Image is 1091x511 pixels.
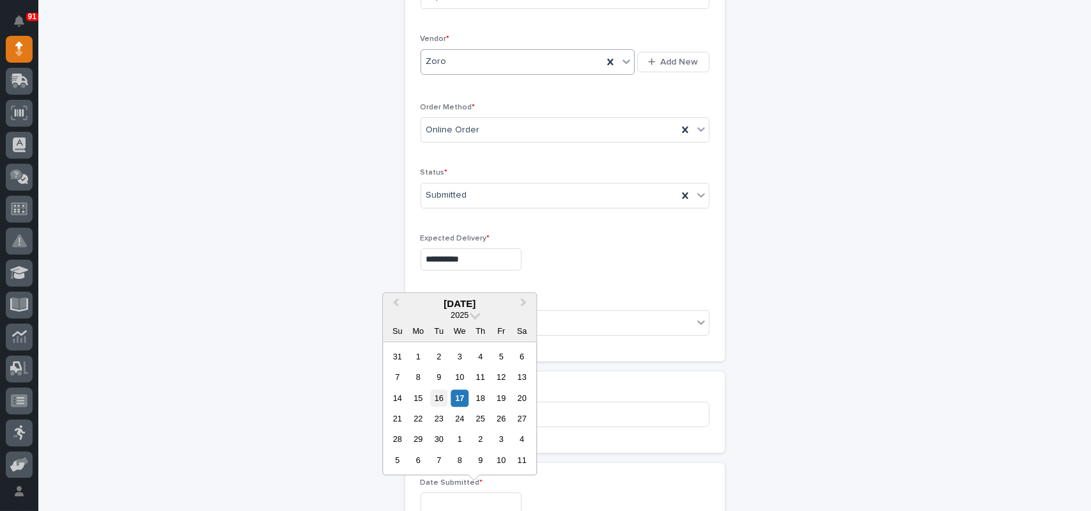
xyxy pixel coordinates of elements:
div: Tu [430,322,447,340]
div: Su [389,322,406,340]
div: month 2025-09 [387,346,532,471]
div: Choose Tuesday, September 2nd, 2025 [430,348,447,365]
button: Add New [637,52,709,72]
div: Choose Thursday, October 2nd, 2025 [472,431,489,448]
div: Choose Thursday, September 4th, 2025 [472,348,489,365]
div: Choose Saturday, September 6th, 2025 [513,348,530,365]
div: Choose Monday, September 8th, 2025 [410,368,427,386]
span: Expected Delivery [421,235,490,242]
div: Choose Tuesday, September 30th, 2025 [430,431,447,448]
div: [DATE] [383,298,536,310]
div: Choose Monday, September 29th, 2025 [410,431,427,448]
div: Choose Wednesday, September 10th, 2025 [451,368,468,386]
div: Choose Friday, October 3rd, 2025 [493,431,510,448]
div: Choose Wednesday, September 24th, 2025 [451,410,468,427]
div: Choose Wednesday, October 8th, 2025 [451,452,468,469]
div: Notifications91 [16,15,33,36]
span: 2025 [451,310,468,320]
div: Choose Friday, September 5th, 2025 [493,348,510,365]
span: Order Method [421,104,476,111]
button: Previous Month [384,294,405,315]
div: Sa [513,322,530,340]
span: Online Order [426,123,480,137]
span: Date Submitted [421,479,483,487]
div: Choose Saturday, September 20th, 2025 [513,389,530,407]
span: Submitted [426,189,467,202]
div: Choose Wednesday, September 3rd, 2025 [451,348,468,365]
div: Choose Friday, September 26th, 2025 [493,410,510,427]
button: Notifications [6,8,33,35]
div: Choose Sunday, September 28th, 2025 [389,431,406,448]
div: We [451,322,468,340]
div: Choose Monday, September 15th, 2025 [410,389,427,407]
div: Choose Tuesday, September 23rd, 2025 [430,410,447,427]
div: Choose Thursday, September 25th, 2025 [472,410,489,427]
div: Choose Wednesday, September 17th, 2025 [451,389,468,407]
div: Choose Saturday, October 4th, 2025 [513,431,530,448]
div: Mo [410,322,427,340]
span: Vendor [421,35,450,43]
div: Choose Saturday, October 11th, 2025 [513,452,530,469]
div: Choose Tuesday, September 9th, 2025 [430,368,447,386]
p: 91 [28,12,36,21]
span: Status [421,169,448,177]
div: Choose Sunday, September 7th, 2025 [389,368,406,386]
div: Fr [493,322,510,340]
span: Add New [661,56,699,68]
div: Choose Friday, October 10th, 2025 [493,452,510,469]
div: Choose Monday, October 6th, 2025 [410,452,427,469]
div: Choose Sunday, September 21st, 2025 [389,410,406,427]
div: Choose Thursday, September 11th, 2025 [472,368,489,386]
div: Choose Sunday, October 5th, 2025 [389,452,406,469]
div: Choose Thursday, October 9th, 2025 [472,452,489,469]
div: Choose Tuesday, October 7th, 2025 [430,452,447,469]
div: Choose Sunday, September 14th, 2025 [389,389,406,407]
button: Next Month [515,294,535,315]
div: Th [472,322,489,340]
div: Choose Sunday, August 31st, 2025 [389,348,406,365]
div: Choose Friday, September 12th, 2025 [493,368,510,386]
span: Zoro [426,55,447,68]
div: Choose Tuesday, September 16th, 2025 [430,389,447,407]
div: Choose Monday, September 22nd, 2025 [410,410,427,427]
div: Choose Wednesday, October 1st, 2025 [451,431,468,448]
div: Choose Friday, September 19th, 2025 [493,389,510,407]
div: Choose Thursday, September 18th, 2025 [472,389,489,407]
div: Choose Saturday, September 13th, 2025 [513,368,530,386]
div: Choose Monday, September 1st, 2025 [410,348,427,365]
div: Choose Saturday, September 27th, 2025 [513,410,530,427]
